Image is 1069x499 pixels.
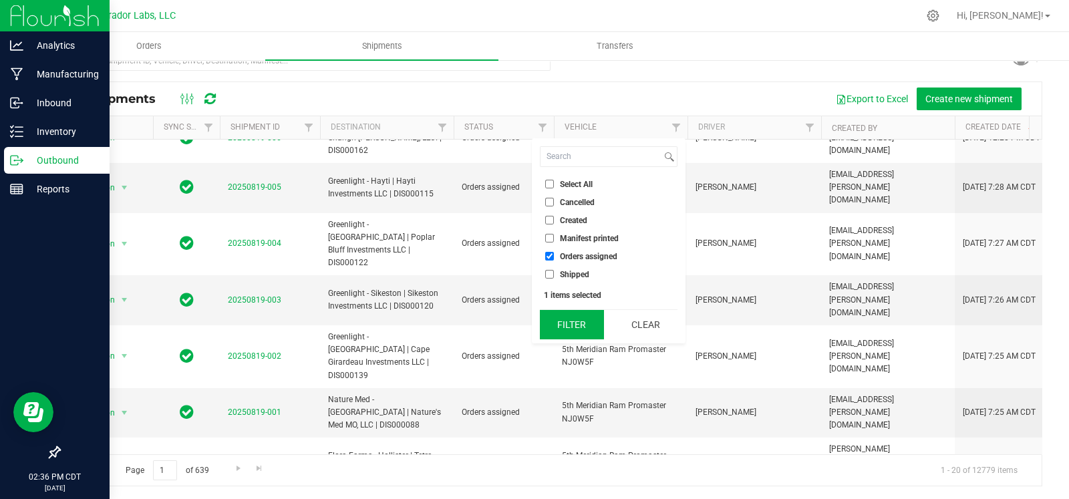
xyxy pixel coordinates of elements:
[799,116,821,139] a: Filter
[696,181,813,194] span: [PERSON_NAME]
[116,403,133,422] span: select
[198,116,220,139] a: Filter
[180,403,194,422] span: In Sync
[69,92,169,106] span: All Shipments
[23,181,104,197] p: Reports
[153,460,177,481] input: 1
[328,393,446,432] span: Nature Med - [GEOGRAPHIC_DATA] | Nature's Med MO, LLC | DIS000088
[23,124,104,140] p: Inventory
[180,128,194,147] span: In Sync
[829,224,947,263] span: [EMAIL_ADDRESS][PERSON_NAME][DOMAIN_NAME]
[562,450,679,475] span: 5th Meridian Ram Promaster City 1PHB91
[545,234,554,242] input: Manifest printed
[97,10,176,21] span: Curador Labs, LLC
[228,182,281,192] a: 20250819-005
[963,237,1036,250] span: [DATE] 7:27 AM CDT
[10,182,23,196] inline-svg: Reports
[180,234,194,253] span: In Sync
[545,216,554,224] input: Created
[613,310,677,339] button: Clear
[328,287,446,313] span: Greenlight - Sikeston | Sikeston Investments LLC | DIS000120
[10,125,23,138] inline-svg: Inventory
[462,406,546,419] span: Orders assigned
[464,122,493,132] a: Status
[10,154,23,167] inline-svg: Outbound
[829,168,947,207] span: [EMAIL_ADDRESS][PERSON_NAME][DOMAIN_NAME]
[832,124,877,133] a: Created By
[696,406,813,419] span: [PERSON_NAME]
[114,460,220,481] span: Page of 639
[328,175,446,200] span: Greenlight - Hayti | Hayti Investments LLC | DIS000115
[180,347,194,365] span: In Sync
[957,10,1044,21] span: Hi, [PERSON_NAME]!
[180,291,194,309] span: In Sync
[963,181,1036,194] span: [DATE] 7:28 AM CDT
[116,291,133,309] span: select
[164,122,215,132] a: Sync Status
[545,270,554,279] input: Shipped
[532,116,554,139] a: Filter
[432,116,454,139] a: Filter
[963,294,1036,307] span: [DATE] 7:26 AM CDT
[545,252,554,261] input: Orders assigned
[696,350,813,363] span: [PERSON_NAME]
[545,198,554,206] input: Cancelled
[565,122,597,132] a: Vehicle
[925,9,941,22] div: Manage settings
[917,88,1022,110] button: Create new shipment
[10,96,23,110] inline-svg: Inbound
[23,66,104,82] p: Manufacturing
[541,147,661,166] input: Search
[228,133,281,142] a: 20250819-006
[23,37,104,53] p: Analytics
[228,460,248,478] a: Go to the next page
[562,399,679,425] span: 5th Meridian Ram Promaster NJ0W5F
[560,253,617,261] span: Orders assigned
[116,347,133,365] span: select
[963,350,1036,363] span: [DATE] 7:25 AM CDT
[965,122,1036,132] a: Created Date
[118,40,180,52] span: Orders
[829,393,947,432] span: [EMAIL_ADDRESS][PERSON_NAME][DOMAIN_NAME]
[696,237,813,250] span: [PERSON_NAME]
[228,407,281,417] a: 20250819-001
[344,40,420,52] span: Shipments
[579,40,651,52] span: Transfers
[116,453,133,472] span: select
[228,351,281,361] a: 20250819-002
[560,271,589,279] span: Shipped
[116,178,133,197] span: select
[462,294,546,307] span: Orders assigned
[540,310,604,339] button: Filter
[462,350,546,363] span: Orders assigned
[228,295,281,305] a: 20250819-003
[696,294,813,307] span: [PERSON_NAME]
[116,234,133,253] span: select
[13,392,53,432] iframe: Resource center
[228,238,281,248] a: 20250819-004
[560,216,587,224] span: Created
[265,32,498,60] a: Shipments
[498,32,732,60] a: Transfers
[180,178,194,196] span: In Sync
[180,453,194,472] span: In Sync
[829,443,947,482] span: [PERSON_NAME][EMAIL_ADDRESS][DOMAIN_NAME]
[560,198,595,206] span: Cancelled
[320,116,454,140] th: Destination
[462,237,546,250] span: Orders assigned
[562,343,679,369] span: 5th Meridian Ram Promaster NJ0W5F
[6,483,104,493] p: [DATE]
[10,39,23,52] inline-svg: Analytics
[250,460,269,478] a: Go to the last page
[827,88,917,110] button: Export to Excel
[231,122,280,132] a: Shipment ID
[328,218,446,270] span: Greenlight - [GEOGRAPHIC_DATA] | Poplar Bluff Investments LLC | DIS000122
[462,181,546,194] span: Orders assigned
[328,331,446,382] span: Greenlight - [GEOGRAPHIC_DATA] | Cape Girardeau Investments LLC | DIS000139
[829,281,947,319] span: [EMAIL_ADDRESS][PERSON_NAME][DOMAIN_NAME]
[963,406,1036,419] span: [DATE] 7:25 AM CDT
[328,450,446,475] span: Flora Farms - Hollister | Tetra Health GS, LLC | DIS000223
[23,152,104,168] p: Outbound
[688,116,821,140] th: Driver
[930,460,1028,480] span: 1 - 20 of 12779 items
